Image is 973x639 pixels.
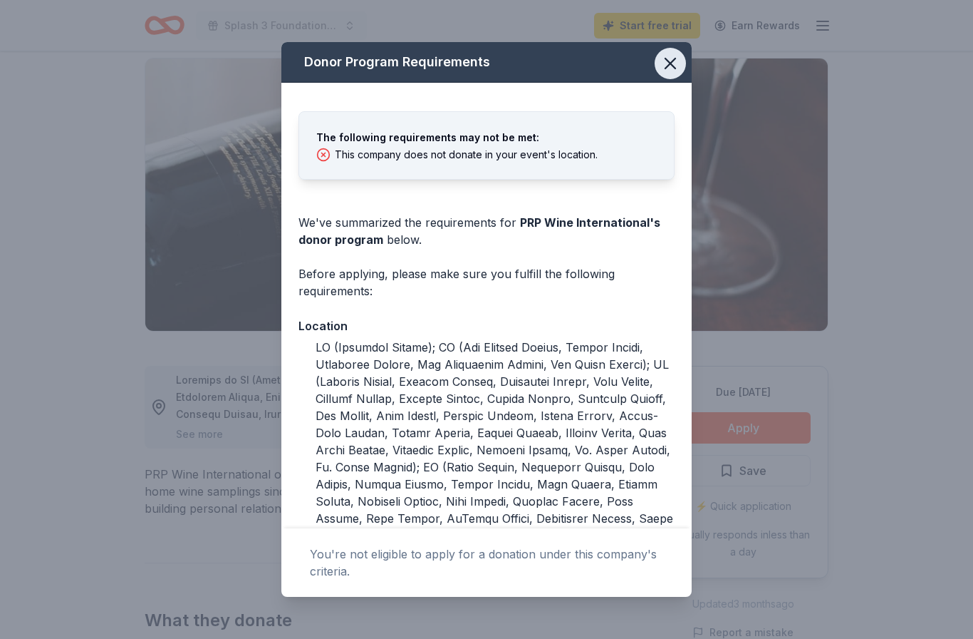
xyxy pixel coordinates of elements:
[316,129,657,146] div: The following requirements may not be met:
[298,317,675,335] div: Location
[281,42,692,83] div: Donor Program Requirements
[335,148,598,161] div: This company does not donate in your event's location.
[298,214,675,248] div: We've summarized the requirements for below.
[298,265,675,300] div: Before applying, please make sure you fulfill the following requirements:
[310,546,663,580] div: You're not eligible to apply for a donation under this company's criteria.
